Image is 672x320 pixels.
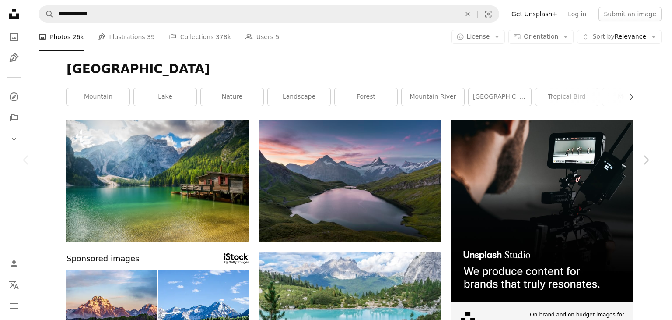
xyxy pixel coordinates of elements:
a: green pine trees near teal water at daytime [259,309,441,316]
a: Log in [563,7,591,21]
a: Photos [5,28,23,46]
span: License [467,33,490,40]
img: file-1715652217532-464736461acbimage [451,120,633,302]
span: 5 [275,32,279,42]
h1: [GEOGRAPHIC_DATA] [66,61,633,77]
a: tropical bird [535,88,598,106]
span: Sponsored images [66,252,139,265]
button: Visual search [478,6,499,22]
a: Get Unsplash+ [506,7,563,21]
a: Explore [5,88,23,106]
span: 378k [216,32,231,42]
span: Sort by [592,33,614,40]
a: [GEOGRAPHIC_DATA] [469,88,531,106]
a: nature [201,88,263,106]
a: lake in the middle of green mountains [259,177,441,185]
span: Relevance [592,32,646,41]
img: Braies Lake in Dolomites mountains Seekofel in background, Sudtirol, Italy. Lake Braies is also k... [66,120,248,242]
span: 39 [147,32,155,42]
a: mountains [602,88,665,106]
a: Collections 378k [169,23,231,51]
a: lake [134,88,196,106]
button: Menu [5,297,23,315]
a: Log in / Sign up [5,255,23,273]
a: Users 5 [245,23,280,51]
button: Sort byRelevance [577,30,661,44]
a: Illustrations 39 [98,23,155,51]
button: License [451,30,505,44]
button: Submit an image [598,7,661,21]
a: Braies Lake in Dolomites mountains Seekofel in background, Sudtirol, Italy. Lake Braies is also k... [66,177,248,185]
a: forest [335,88,397,106]
img: lake in the middle of green mountains [259,120,441,242]
button: scroll list to the right [623,88,633,106]
button: Search Unsplash [39,6,54,22]
button: Orientation [508,30,574,44]
a: Next [619,118,672,202]
span: Orientation [524,33,558,40]
a: landscape [268,88,330,106]
a: mountain [67,88,129,106]
a: mountain river [402,88,464,106]
button: Language [5,276,23,294]
button: Clear [458,6,477,22]
a: Illustrations [5,49,23,67]
form: Find visuals sitewide [38,5,499,23]
a: Collections [5,109,23,127]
